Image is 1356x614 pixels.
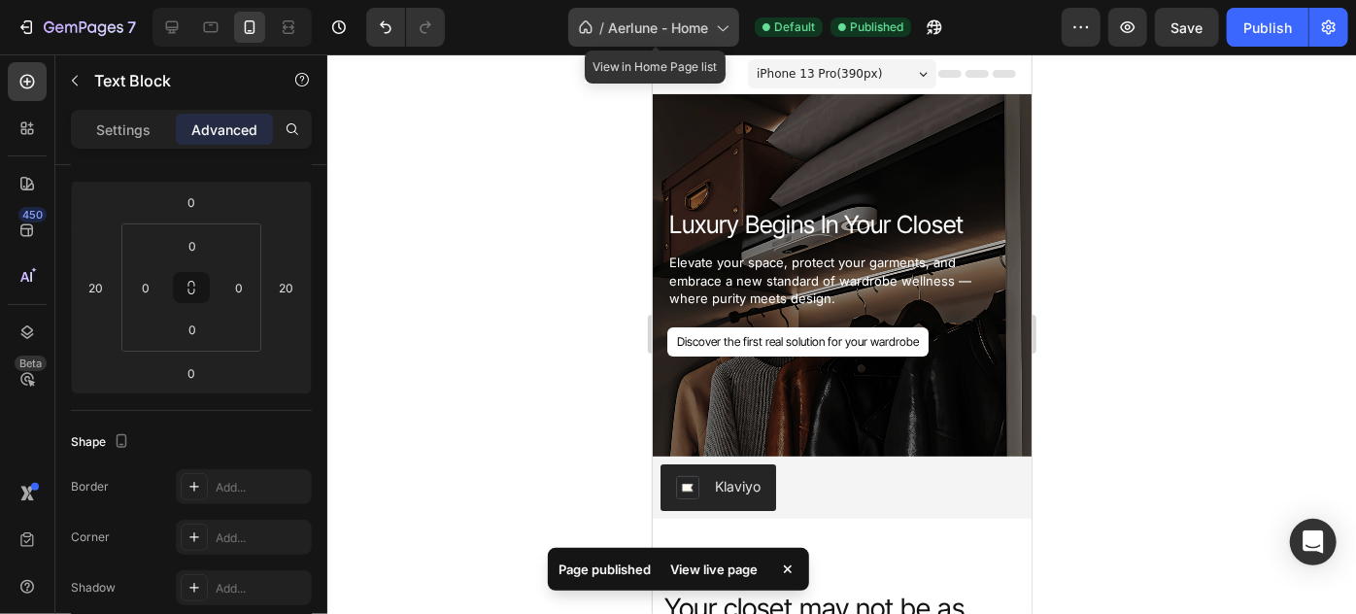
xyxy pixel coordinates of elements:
iframe: Design area [653,54,1032,614]
div: Shape [71,429,133,456]
p: Text Block [94,69,259,92]
p: 7 [127,16,136,39]
input: 0 [172,358,211,388]
span: Aerlune - Home [608,17,708,38]
span: / [599,17,604,38]
input: 0 [172,188,211,217]
span: Default [774,18,815,36]
span: Save [1171,19,1203,36]
input: 0px [173,315,212,344]
input: 0px [173,231,212,260]
input: 0px [224,273,254,302]
span: Published [850,18,903,36]
button: Publish [1227,8,1308,47]
div: View live page [660,556,770,583]
div: Add... [216,580,307,597]
input: 0px [131,273,160,302]
button: Save [1155,8,1219,47]
p: Advanced [191,119,257,140]
div: Add... [216,529,307,547]
div: 450 [18,207,47,222]
p: Page published [559,560,652,579]
input: 20 [82,273,111,302]
p: Settings [96,119,151,140]
div: Undo/Redo [366,8,445,47]
button: 7 [8,8,145,47]
h2: Your closet may not be as clean as you think [10,537,369,601]
div: Beta [15,356,47,371]
div: Shadow [71,579,116,597]
div: Open Intercom Messenger [1290,519,1337,565]
div: Publish [1243,17,1292,38]
input: 20 [272,273,301,302]
div: Add... [216,479,307,496]
div: Corner [71,529,110,546]
div: Border [71,478,109,495]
